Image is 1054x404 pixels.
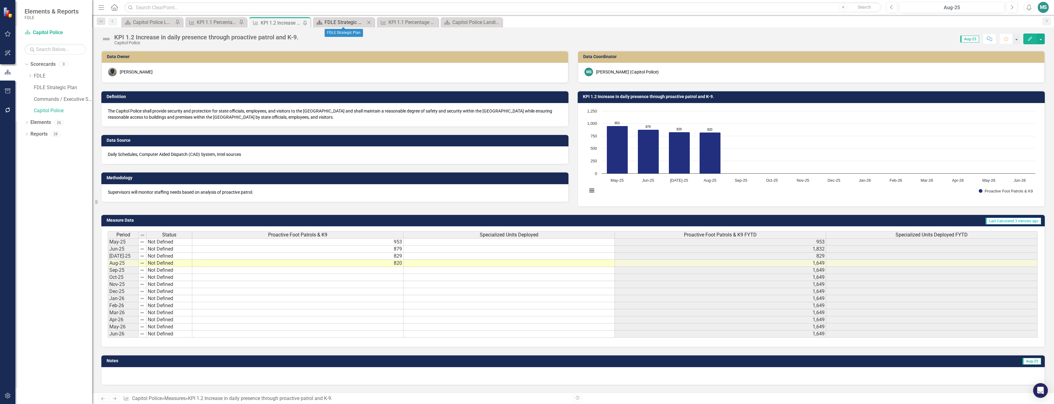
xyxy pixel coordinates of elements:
[1033,383,1048,398] div: Open Intercom Messenger
[187,18,237,26] a: KPI 1.1 Percentage of critical incidents/priority calls responded to within five minutes or less.
[615,309,826,316] td: 1,649
[615,316,826,323] td: 1,649
[108,108,562,120] p: The Capitol Police shall provide security and protection for state officials, employees, and visi...
[108,302,139,309] td: Feb-26
[615,260,826,267] td: 1,649
[192,246,404,253] td: 879
[646,125,651,129] text: 879
[197,18,237,26] div: KPI 1.1 Percentage of critical incidents/priority calls responded to within five minutes or less.
[314,18,365,26] a: FDLE Strategic Plan
[120,69,153,75] div: [PERSON_NAME]
[615,121,620,125] text: 953
[901,4,1002,11] div: Aug-25
[700,132,721,173] path: Aug-25, 820. Proactive Foot Patrols & K9.
[896,232,968,238] span: Specialized Units Deployed FYTD
[54,120,64,125] div: 26
[114,34,299,41] div: KPI 1.2 Increase in daily presence through proactive patrol and K-9.
[615,281,826,288] td: 1,649
[140,324,145,329] img: 8DAGhfEEPCf229AAAAAElFTkSuQmCC
[146,274,192,281] td: Not Defined
[25,8,79,15] span: Elements & Reports
[140,254,145,259] img: 8DAGhfEEPCf229AAAAAElFTkSuQmCC
[108,267,139,274] td: Sep-25
[388,18,437,26] div: KPI 1.1 Percentage of critical incidents/priority calls responded to within five minutes or less.
[34,73,92,80] a: FDLE
[615,302,826,309] td: 1,649
[108,246,139,253] td: Jun-25
[890,178,902,183] text: Feb-26
[442,18,501,26] a: Capitol Police Landing
[107,94,565,99] h3: Definition
[140,289,145,294] img: 8DAGhfEEPCf229AAAAAElFTkSuQmCC
[146,302,192,309] td: Not Defined
[986,218,1041,224] span: Last Calculated 3 minutes ago
[30,61,56,68] a: Scorecards
[140,247,145,252] img: 8DAGhfEEPCf229AAAAAElFTkSuQmCC
[584,108,1038,200] div: Chart. Highcharts interactive chart.
[192,238,404,246] td: 953
[979,189,1033,193] button: Show Proactive Foot Patrols & K9
[146,316,192,323] td: Not Defined
[591,134,597,138] text: 750
[192,253,404,260] td: 829
[480,232,538,238] span: Specialized Units Deployed
[107,218,412,223] h3: Measure Data
[921,178,933,183] text: Mar-26
[858,5,871,10] span: Search
[140,331,145,336] img: 8DAGhfEEPCf229AAAAAElFTkSuQmCC
[684,232,757,238] span: Proactive Foot Patrols & K9 FYTD
[268,232,327,238] span: Proactive Foot Patrols & K9
[114,41,299,45] div: Capitol Police
[607,126,628,173] path: May-25, 953. Proactive Foot Patrols & K9.
[325,29,363,37] div: FDLE Strategic Plan
[146,238,192,246] td: Not Defined
[140,317,145,322] img: 8DAGhfEEPCf229AAAAAElFTkSuQmCC
[108,260,139,267] td: Aug-25
[108,288,139,295] td: Dec-25
[123,395,568,402] div: » »
[108,309,139,316] td: Mar-26
[108,295,139,302] td: Jan-26
[107,358,459,363] h3: Notes
[638,129,659,173] path: Jun-25, 879. Proactive Foot Patrols & K9.
[797,178,809,183] text: Nov-25
[615,295,826,302] td: 1,649
[859,178,871,183] text: Jan-26
[615,288,826,295] td: 1,649
[25,15,79,20] small: FDLE
[452,18,501,26] div: Capitol Police Landing
[583,54,1041,59] h3: Data Coordinator
[707,128,712,131] text: 820
[34,96,92,103] a: Commands / Executive Support Branch
[123,18,174,26] a: Capitol Police Landing Page 2
[140,296,145,301] img: 8DAGhfEEPCf229AAAAAElFTkSuQmCC
[30,119,51,126] a: Elements
[146,309,192,316] td: Not Defined
[615,246,826,253] td: 1,832
[378,18,437,26] a: KPI 1.1 Percentage of critical incidents/priority calls responded to within five minutes or less.
[3,7,14,18] img: ClearPoint Strategy
[146,323,192,331] td: Not Defined
[670,178,688,183] text: [DATE]-25
[108,238,139,246] td: May-25
[642,178,654,183] text: Jun-25
[133,18,174,26] div: Capitol Police Landing Page 2
[615,267,826,274] td: 1,649
[615,238,826,246] td: 953
[107,138,565,143] h3: Data Source
[51,132,61,137] div: 28
[1022,358,1041,365] span: Aug-25
[146,295,192,302] td: Not Defined
[584,108,1038,200] svg: Interactive chart
[162,232,176,238] span: Status
[146,267,192,274] td: Not Defined
[107,54,565,59] h3: Data Owner
[146,253,192,260] td: Not Defined
[704,178,716,183] text: Aug-25
[108,323,139,331] td: May-26
[140,261,145,266] img: 8DAGhfEEPCf229AAAAAElFTkSuQmCC
[25,29,86,36] a: Capitol Police
[188,395,332,401] div: KPI 1.2 Increase in daily presence through proactive patrol and K-9.
[108,189,562,195] p: Supervisors will monitor staffing needs based on analysis of proactive patrol.
[849,3,880,12] button: Search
